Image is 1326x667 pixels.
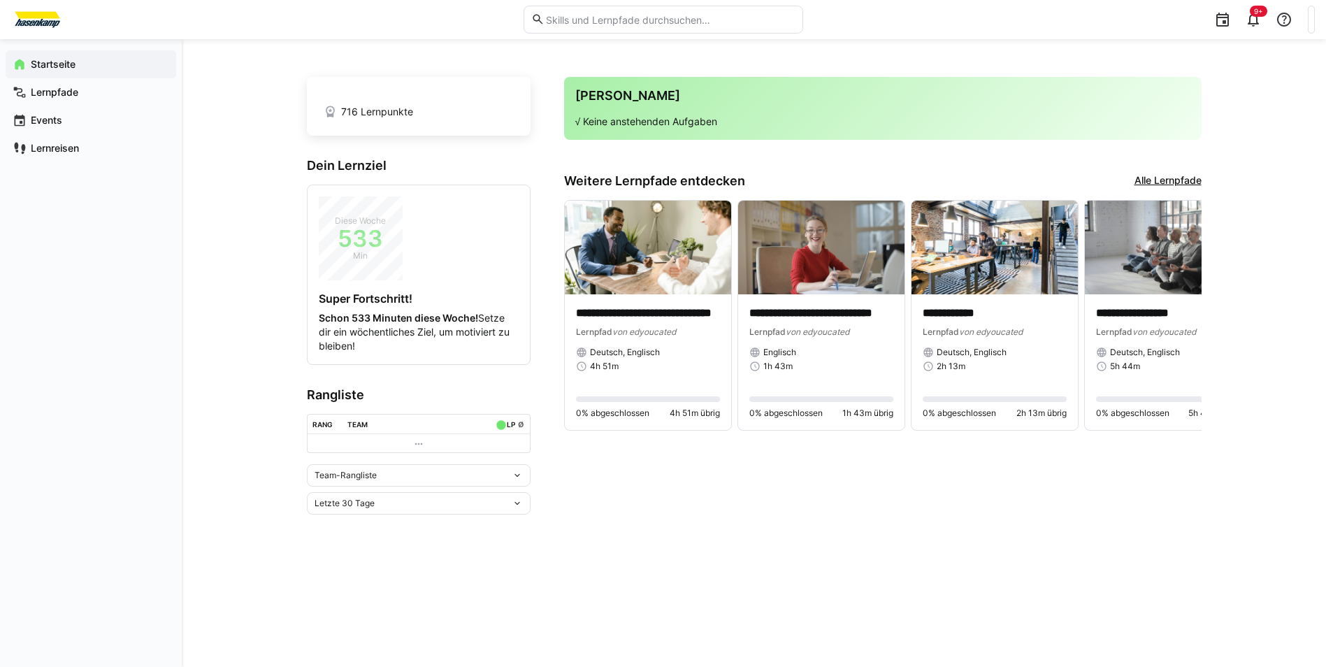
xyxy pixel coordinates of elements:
span: 1h 43m übrig [842,408,893,419]
a: Alle Lernpfade [1134,173,1202,189]
span: 0% abgeschlossen [749,408,823,419]
span: 0% abgeschlossen [1096,408,1169,419]
strong: Schon 533 Minuten diese Woche! [319,312,478,324]
p: √ Keine anstehenden Aufgaben [575,115,1190,129]
span: 0% abgeschlossen [923,408,996,419]
img: image [911,201,1078,294]
span: von edyoucated [612,327,676,337]
div: Team [347,420,368,429]
span: Lernpfad [1096,327,1132,337]
span: 4h 51m übrig [670,408,720,419]
span: 9+ [1254,7,1263,15]
span: 716 Lernpunkte [341,105,413,119]
img: image [738,201,905,294]
span: 2h 13m übrig [1016,408,1067,419]
span: 4h 51m [590,361,619,372]
span: Lernpfad [923,327,959,337]
span: 1h 43m [763,361,793,372]
h3: [PERSON_NAME] [575,88,1190,103]
h3: Dein Lernziel [307,158,531,173]
span: Lernpfad [576,327,612,337]
h3: Weitere Lernpfade entdecken [564,173,745,189]
span: Letzte 30 Tage [315,498,375,509]
span: Englisch [763,347,796,358]
span: 5h 44m [1110,361,1140,372]
span: Lernpfad [749,327,786,337]
span: 2h 13m [937,361,965,372]
span: von edyoucated [1132,327,1196,337]
img: image [565,201,731,294]
span: 0% abgeschlossen [576,408,649,419]
img: image [1085,201,1251,294]
span: Deutsch, Englisch [1110,347,1180,358]
p: Setze dir ein wöchentliches Ziel, um motiviert zu bleiben! [319,311,519,353]
h3: Rangliste [307,387,531,403]
span: 5h 44m übrig [1188,408,1240,419]
div: LP [507,420,515,429]
span: Deutsch, Englisch [590,347,660,358]
h4: Super Fortschritt! [319,292,519,306]
div: Rang [312,420,333,429]
input: Skills und Lernpfade durchsuchen… [545,13,795,26]
span: Deutsch, Englisch [937,347,1007,358]
span: Team-Rangliste [315,470,377,481]
a: ø [518,417,524,429]
span: von edyoucated [786,327,849,337]
span: von edyoucated [959,327,1023,337]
